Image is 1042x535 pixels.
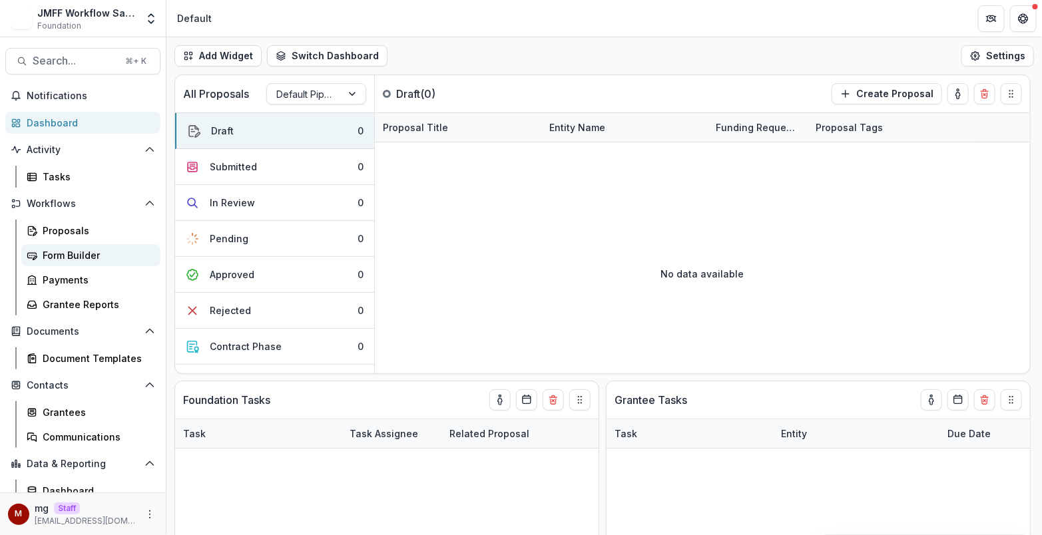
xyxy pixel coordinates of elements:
p: Staff [54,502,80,514]
a: Form Builder [21,244,160,266]
button: Calendar [516,389,537,411]
p: Draft ( 0 ) [396,86,496,102]
div: Funding Requested [708,120,808,134]
div: 0 [358,303,364,317]
div: 0 [358,232,364,246]
nav: breadcrumb [172,9,217,28]
div: Submitted [210,160,257,174]
div: Due Date [939,427,999,441]
div: Pending [210,232,248,246]
button: Open entity switcher [142,5,160,32]
div: Proposal Tags [808,113,974,142]
button: Partners [978,5,1005,32]
button: Open Documents [5,321,160,342]
div: Grantee Reports [43,297,150,311]
div: Funding Requested [708,113,808,142]
div: Proposal Tags [808,120,891,134]
div: Related Proposal [441,419,608,448]
div: Task Assignee [342,419,441,448]
div: Due Date [939,419,1039,448]
div: Task [175,419,342,448]
div: 0 [358,267,364,281]
a: Dashboard [21,480,160,502]
button: Submitted0 [175,149,374,185]
div: Rejected [210,303,251,317]
button: In Review0 [175,185,374,221]
button: Drag [1001,389,1022,411]
a: Grantee Reports [21,293,160,315]
button: Add Widget [174,45,262,67]
span: Activity [27,144,139,156]
p: Grantee Tasks [615,392,687,408]
div: ⌘ + K [123,54,149,69]
div: Task [175,427,214,441]
a: Communications [21,426,160,448]
button: Drag [569,389,591,411]
button: Switch Dashboard [267,45,388,67]
button: Delete card [974,83,995,104]
span: Contacts [27,380,139,391]
div: Proposal Title [375,113,541,142]
span: Notifications [27,90,155,102]
div: Tasks [43,170,150,184]
div: 0 [358,196,364,210]
img: JMFF Workflow Sandbox [11,8,32,29]
button: Get Help [1010,5,1037,32]
div: Task [607,427,645,441]
button: Open Data & Reporting [5,453,160,474]
button: Approved0 [175,257,374,293]
a: Tasks [21,166,160,188]
button: Draft0 [175,113,374,149]
div: Entity Name [541,113,708,142]
div: 0 [358,160,364,174]
div: Task Assignee [342,427,426,441]
span: Data & Reporting [27,458,139,470]
div: Entity [773,419,939,448]
button: Open Workflows [5,193,160,214]
a: Grantees [21,401,160,423]
button: toggle-assigned-to-me [489,389,511,411]
button: More [142,506,158,522]
button: Delete card [543,389,564,411]
a: Dashboard [5,112,160,134]
button: Calendar [947,389,969,411]
p: mg [35,501,49,515]
div: In Review [210,196,255,210]
div: Proposals [43,224,150,238]
span: Search... [33,55,117,67]
p: No data available [661,267,744,281]
div: Default [177,11,212,25]
div: mg [15,510,23,518]
span: Workflows [27,198,139,210]
div: JMFF Workflow Sandbox [37,6,136,20]
button: toggle-assigned-to-me [921,389,942,411]
div: Dashboard [27,116,150,130]
button: Rejected0 [175,293,374,329]
button: Open Contacts [5,375,160,396]
span: Foundation [37,20,81,32]
div: Approved [210,267,254,281]
button: Notifications [5,85,160,106]
span: Documents [27,326,139,337]
a: Payments [21,269,160,291]
div: 0 [358,339,364,353]
div: Proposal Title [375,120,456,134]
button: Search... [5,48,160,75]
div: Related Proposal [441,427,537,441]
div: Task [607,419,773,448]
button: Open Activity [5,139,160,160]
div: Entity Name [541,120,613,134]
div: Dashboard [43,484,150,498]
p: [EMAIL_ADDRESS][DOMAIN_NAME] [35,515,136,527]
p: All Proposals [183,86,249,102]
p: Foundation Tasks [183,392,270,408]
a: Proposals [21,220,160,242]
div: Contract Phase [210,339,282,353]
